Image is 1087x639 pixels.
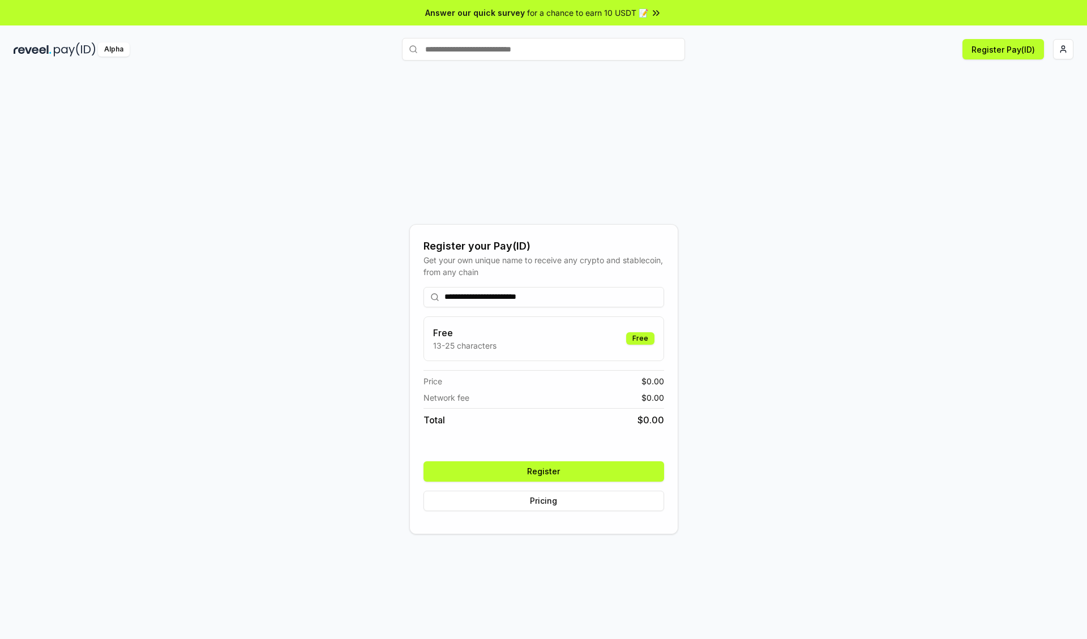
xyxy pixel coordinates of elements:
[433,340,497,351] p: 13-25 characters
[641,375,664,387] span: $ 0.00
[527,7,648,19] span: for a chance to earn 10 USDT 📝
[433,326,497,340] h3: Free
[626,332,654,345] div: Free
[423,461,664,482] button: Register
[423,413,445,427] span: Total
[425,7,525,19] span: Answer our quick survey
[962,39,1044,59] button: Register Pay(ID)
[423,491,664,511] button: Pricing
[423,238,664,254] div: Register your Pay(ID)
[641,392,664,404] span: $ 0.00
[637,413,664,427] span: $ 0.00
[423,254,664,278] div: Get your own unique name to receive any crypto and stablecoin, from any chain
[54,42,96,57] img: pay_id
[423,392,469,404] span: Network fee
[14,42,52,57] img: reveel_dark
[423,375,442,387] span: Price
[98,42,130,57] div: Alpha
